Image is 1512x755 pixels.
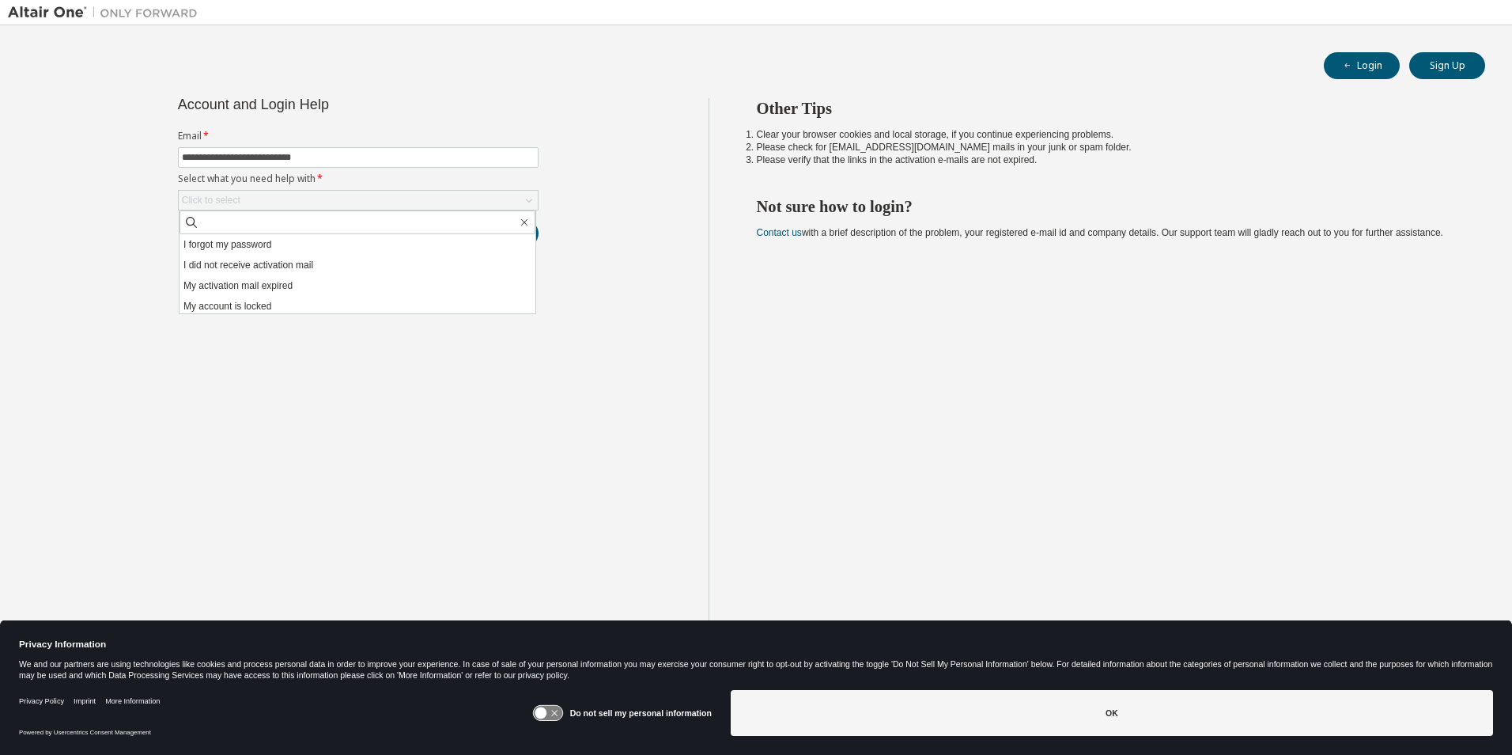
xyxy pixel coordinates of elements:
li: Clear your browser cookies and local storage, if you continue experiencing problems. [757,128,1457,141]
button: Login [1324,52,1400,79]
h2: Not sure how to login? [757,196,1457,217]
div: Account and Login Help [178,98,467,111]
div: Click to select [182,194,240,207]
li: Please check for [EMAIL_ADDRESS][DOMAIN_NAME] mails in your junk or spam folder. [757,141,1457,154]
a: Contact us [757,227,802,238]
button: Sign Up [1409,52,1485,79]
label: Select what you need help with [178,173,539,185]
li: Please verify that the links in the activation e-mails are not expired. [757,154,1457,166]
h2: Other Tips [757,98,1457,119]
li: I forgot my password [180,234,535,255]
span: with a brief description of the problem, your registered e-mail id and company details. Our suppo... [757,227,1443,238]
img: Altair One [8,5,206,21]
div: Click to select [179,191,538,210]
label: Email [178,130,539,142]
